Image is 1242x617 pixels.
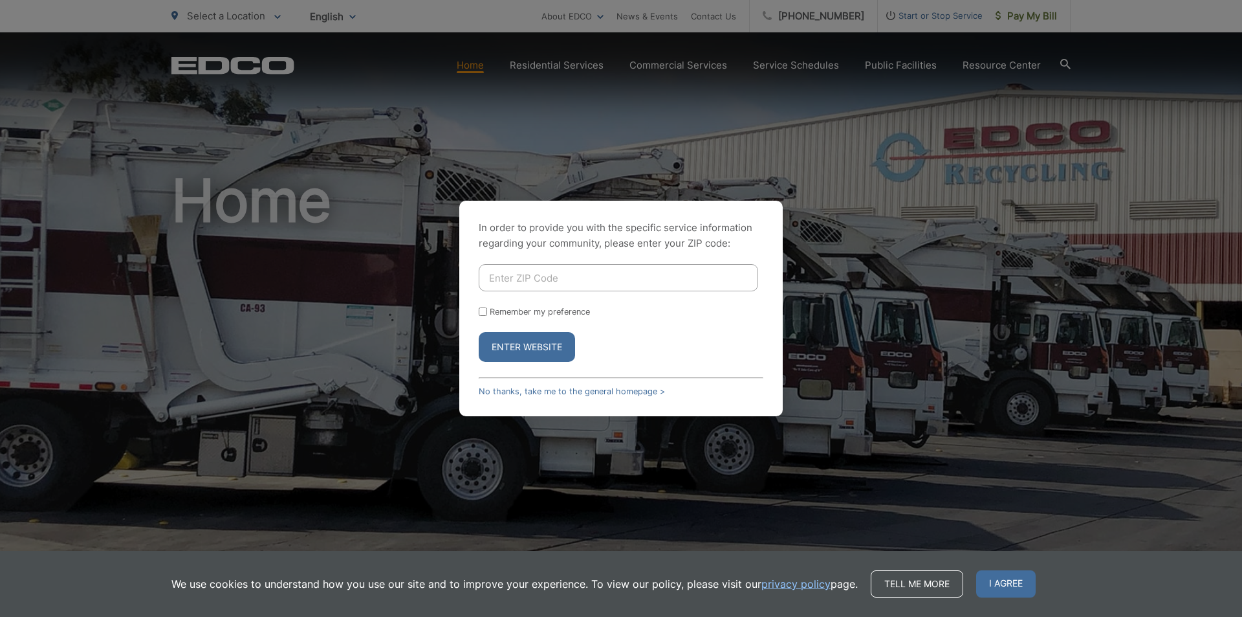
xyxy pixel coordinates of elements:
p: In order to provide you with the specific service information regarding your community, please en... [479,220,763,251]
input: Enter ZIP Code [479,264,758,291]
span: I agree [976,570,1036,598]
a: privacy policy [761,576,831,592]
label: Remember my preference [490,307,590,317]
a: No thanks, take me to the general homepage > [479,387,665,396]
p: We use cookies to understand how you use our site and to improve your experience. To view our pol... [171,576,858,592]
a: Tell me more [871,570,963,598]
button: Enter Website [479,332,575,362]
